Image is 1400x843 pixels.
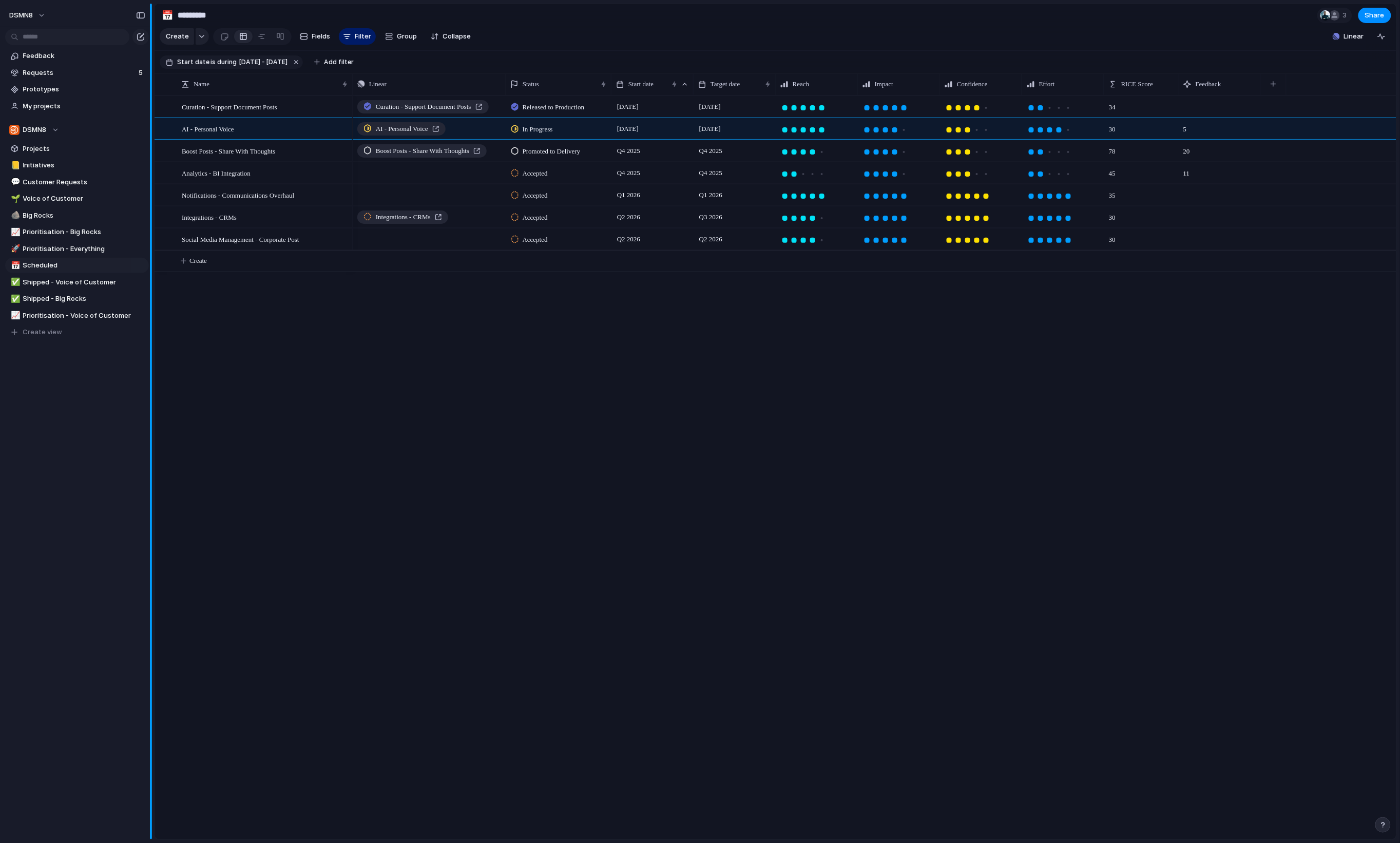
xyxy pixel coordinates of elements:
button: 🌱 [9,194,20,204]
span: Create [166,31,189,42]
span: Linear [369,79,387,89]
div: 📈 [11,226,18,238]
span: Reach [793,79,809,89]
span: Share [1365,10,1385,21]
div: 📈 [11,310,18,321]
span: Social Media Management - Corporate Post [182,233,299,245]
div: 📅 [11,260,18,272]
span: Linear [1344,31,1364,42]
span: Group [397,31,417,42]
button: [DATE] - [DATE] [237,56,290,68]
span: Confidence [957,79,988,89]
span: DSMN8 [9,10,33,21]
button: Create view [5,324,149,340]
div: 🌱Voice of Customer [5,191,149,206]
button: Add filter [308,55,360,69]
a: My projects [5,99,149,114]
span: Analytics - BI Integration [182,167,251,179]
span: 3 [1343,10,1350,21]
span: My projects [23,101,145,111]
a: Prototypes [5,82,149,97]
div: 🌱 [11,193,18,205]
button: DSMN8 [5,122,149,138]
span: Feedback [23,51,145,61]
button: isduring [209,56,238,68]
button: 📈 [9,311,20,321]
a: 🚀Prioritisation - Everything [5,241,149,257]
a: 🪨Big Rocks [5,208,149,223]
span: Name [194,79,209,89]
span: DSMN8 [23,125,47,135]
div: ✅ [11,276,18,288]
button: 📒 [9,160,20,170]
span: Create view [23,327,63,337]
div: 🚀 [11,243,18,255]
span: Target date [711,79,740,89]
span: Scheduled [23,260,145,271]
span: Voice of Customer [23,194,145,204]
div: 💬 [11,176,18,188]
button: Share [1358,8,1391,23]
span: Impact [875,79,893,89]
span: Requests [23,68,136,78]
button: 💬 [9,177,20,187]
span: Status [523,79,539,89]
span: Shipped - Big Rocks [23,294,145,304]
a: 📒Initiatives [5,158,149,173]
span: during [216,58,237,67]
span: Integrations - CRMs [182,211,237,223]
span: AI - Personal Voice [182,123,234,135]
span: [DATE] - [DATE] [239,58,287,67]
span: Notifications - Communications Overhaul [182,189,294,201]
span: Fields [312,31,331,42]
a: Requests5 [5,65,149,81]
a: 📈Prioritisation - Big Rocks [5,224,149,240]
button: Collapse [427,28,475,45]
span: Effort [1039,79,1055,89]
a: 📅Scheduled [5,258,149,273]
div: ✅ [11,293,18,305]
a: 📈Prioritisation - Voice of Customer [5,308,149,323]
div: 🪨 [11,209,18,221]
span: Collapse [443,31,471,42]
button: 📅 [159,7,176,24]
button: Filter [339,28,376,45]
span: Customer Requests [23,177,145,187]
span: Feedback [1196,79,1221,89]
button: 📈 [9,227,20,237]
span: Projects [23,144,145,154]
span: Initiatives [23,160,145,170]
button: DSMN8 [5,7,51,24]
span: Prioritisation - Voice of Customer [23,311,145,321]
span: Prototypes [23,84,145,94]
div: ✅Shipped - Big Rocks [5,291,149,306]
a: Projects [5,141,149,157]
a: ✅Shipped - Voice of Customer [5,275,149,290]
button: 🪨 [9,210,20,221]
span: Start date [628,79,654,89]
button: Fields [296,28,335,45]
span: Curation - Support Document Posts [182,101,277,112]
span: Create [189,256,207,266]
span: Prioritisation - Big Rocks [23,227,145,237]
button: ✅ [9,294,20,304]
span: Filter [355,31,372,42]
span: Shipped - Voice of Customer [23,277,145,288]
a: Feedback [5,48,149,64]
div: 📅 [162,8,173,22]
span: Start date [177,58,209,67]
span: 5 [139,68,145,78]
div: 📒 [11,160,18,171]
span: Add filter [324,58,354,67]
button: 📅 [9,260,20,271]
button: Linear [1329,29,1368,44]
span: Boost Posts - Share With Thoughts [182,145,275,157]
button: 🚀 [9,244,20,254]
